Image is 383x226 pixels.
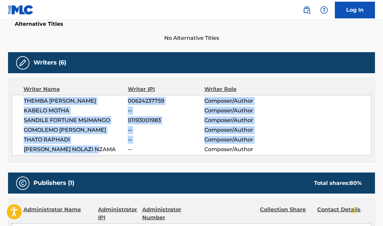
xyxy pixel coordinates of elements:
[24,97,128,105] span: THEMBA [PERSON_NAME]
[204,97,274,105] span: Composer/Author
[303,6,311,14] img: search
[204,116,274,124] span: Composer/Author
[300,3,313,17] a: Public Search
[350,194,383,226] iframe: Chat Widget
[19,179,27,187] img: Publishers
[33,59,66,67] h5: Writers (6)
[317,3,331,17] div: Help
[352,201,356,221] div: Drag
[8,34,375,42] span: No Alternative Titles
[142,206,194,222] div: Administrator Number
[335,2,375,18] a: Log In
[320,6,328,14] img: help
[128,97,204,105] span: 00624237759
[98,206,137,222] div: Administrator IPI
[350,180,362,186] span: 80 %
[260,206,312,222] div: Collection Share
[24,136,128,144] span: THATO RAPHADI
[128,145,204,153] span: --
[23,206,93,222] div: Administrator Name
[204,107,274,115] span: Composer/Author
[23,85,128,93] div: Writer Name
[24,126,128,134] span: GOMOLEMO [PERSON_NAME]
[24,116,128,124] span: SANDILE FORTUNE MSIMANGO
[317,206,369,222] div: Contact Details
[19,59,27,67] img: Writers
[128,107,204,115] span: --
[33,179,74,187] h5: Publishers (1)
[128,85,204,93] div: Writer IPI
[8,5,34,15] img: MLC Logo
[204,126,274,134] span: Composer/Author
[314,179,362,187] div: Total shares:
[15,21,368,27] h5: Alternative Titles
[128,136,204,144] span: --
[204,145,274,153] span: Composer/Author
[204,85,274,93] div: Writer Role
[128,126,204,134] span: --
[24,145,128,153] span: [PERSON_NAME] NOLAZI NZAMA
[204,136,274,144] span: Composer/Author
[128,116,204,124] span: 01193001983
[24,107,128,115] span: KABELO MOTHA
